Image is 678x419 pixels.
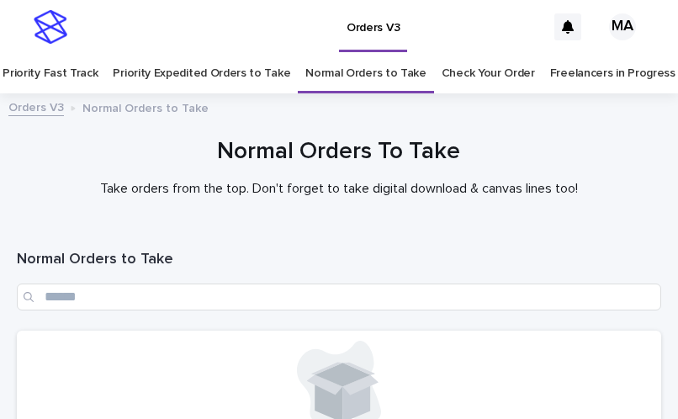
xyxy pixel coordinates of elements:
[82,98,209,116] p: Normal Orders to Take
[550,54,675,93] a: Freelancers in Progress
[609,13,636,40] div: MA
[17,136,661,167] h1: Normal Orders To Take
[305,54,426,93] a: Normal Orders to Take
[113,54,290,93] a: Priority Expedited Orders to Take
[17,181,661,197] p: Take orders from the top. Don't forget to take digital download & canvas lines too!
[8,97,64,116] a: Orders V3
[34,10,67,44] img: stacker-logo-s-only.png
[3,54,98,93] a: Priority Fast Track
[442,54,535,93] a: Check Your Order
[17,284,661,310] input: Search
[17,250,661,270] h1: Normal Orders to Take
